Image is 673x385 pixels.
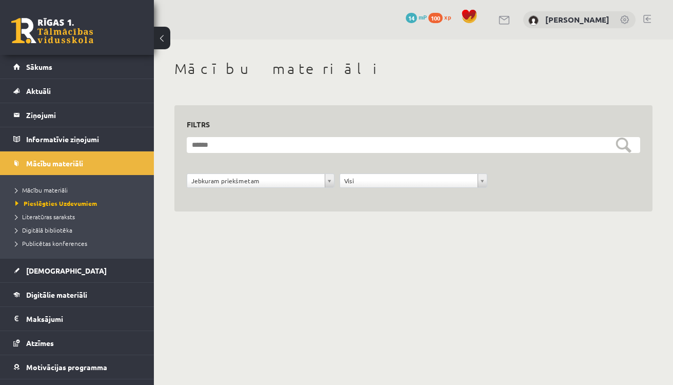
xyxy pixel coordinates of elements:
h1: Mācību materiāli [174,60,652,78]
span: Aktuāli [26,86,51,95]
legend: Maksājumi [26,307,141,331]
span: Atzīmes [26,338,54,348]
span: Visi [344,174,473,187]
a: Atzīmes [13,331,141,355]
span: Jebkuram priekšmetam [191,174,321,187]
span: xp [444,13,451,21]
span: 14 [406,13,417,23]
img: Anastasija Golobokova [528,15,539,26]
span: 100 [428,13,443,23]
a: [PERSON_NAME] [545,14,609,25]
span: Digitālā bibliotēka [15,226,72,234]
span: Sākums [26,62,52,71]
a: Maksājumi [13,307,141,331]
a: Pieslēgties Uzdevumiem [15,199,144,208]
span: Publicētas konferences [15,239,87,247]
a: Jebkuram priekšmetam [187,174,334,187]
a: Digitālā bibliotēka [15,225,144,235]
span: Mācību materiāli [26,159,83,168]
span: Motivācijas programma [26,362,107,372]
a: Visi [340,174,487,187]
span: Digitālie materiāli [26,290,87,299]
span: mP [419,13,427,21]
a: [DEMOGRAPHIC_DATA] [13,259,141,282]
legend: Ziņojumi [26,103,141,127]
a: Digitālie materiāli [13,283,141,306]
a: Rīgas 1. Tālmācības vidusskola [11,18,93,44]
a: Literatūras saraksts [15,212,144,221]
span: Pieslēgties Uzdevumiem [15,199,97,207]
a: Aktuāli [13,79,141,103]
a: Informatīvie ziņojumi [13,127,141,151]
span: [DEMOGRAPHIC_DATA] [26,266,107,275]
a: Mācību materiāli [15,185,144,195]
a: 14 mP [406,13,427,21]
span: Literatūras saraksts [15,213,75,221]
h3: Filtrs [187,118,628,131]
span: Mācību materiāli [15,186,68,194]
a: 100 xp [428,13,456,21]
legend: Informatīvie ziņojumi [26,127,141,151]
a: Publicētas konferences [15,239,144,248]
a: Ziņojumi [13,103,141,127]
a: Sākums [13,55,141,79]
a: Motivācijas programma [13,355,141,379]
a: Mācību materiāli [13,151,141,175]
